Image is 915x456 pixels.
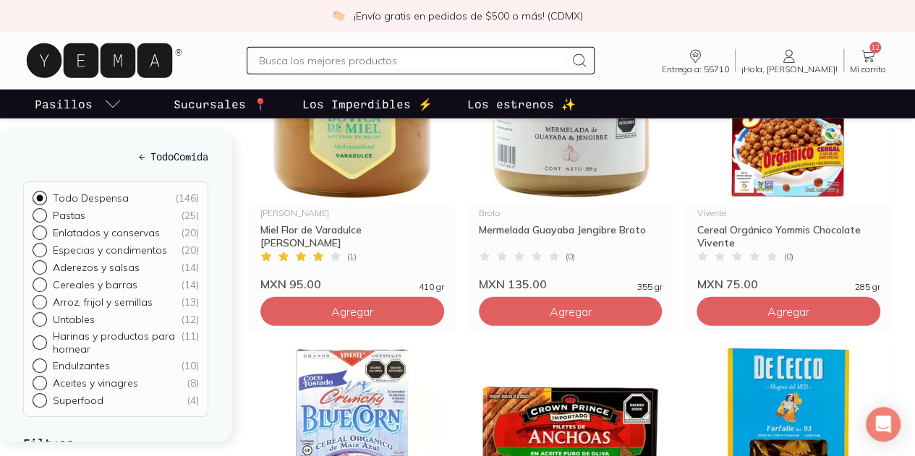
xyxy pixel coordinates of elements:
a: pasillo-todos-link [32,90,124,119]
div: ( 10 ) [181,359,199,372]
p: Los Imperdibles ⚡️ [302,95,433,113]
p: Los estrenos ✨ [467,95,576,113]
div: Broto [479,209,663,218]
div: ( 20 ) [181,244,199,257]
p: Aderezos y salsas [53,261,140,274]
a: Cereal Orgánico Yommis Chocolate ViventeViventeCereal Orgánico Yommis Chocolate Vivente(0)MXN 75.... [685,25,892,291]
a: Mermelada de Guayaba con Jengibre BrotóBrotoMermelada Guayaba Jengibre Broto(0)MXN 135.00355 gr [467,25,674,291]
span: Agregar [331,304,373,319]
p: Enlatados y conservas [53,226,160,239]
p: Sucursales 📍 [174,95,268,113]
div: Miel Flor de Varadulce [PERSON_NAME] [260,223,444,249]
a: ¡Hola, [PERSON_NAME]! [736,48,843,74]
span: MXN 135.00 [479,277,547,291]
img: check [332,9,345,22]
button: Agregar [479,297,663,326]
div: ( 25 ) [181,209,199,222]
div: Vivente [697,209,880,218]
div: ( 146 ) [175,192,199,205]
div: ( 20 ) [181,226,199,239]
div: [PERSON_NAME] [260,209,444,218]
a: Miel Flor de Varadulce Botica de Miel[PERSON_NAME]Miel Flor de Varadulce [PERSON_NAME](1)MXN 95.0... [249,25,456,291]
span: Entrega a: 55710 [662,65,729,74]
span: Agregar [767,304,809,319]
p: Arroz, frijol y semillas [53,296,153,309]
p: Harinas y productos para hornear [53,330,181,356]
div: Cereal Orgánico Yommis Chocolate Vivente [697,223,880,249]
p: Superfood [53,394,103,407]
p: Cereales y barras [53,278,137,291]
span: ¡Hola, [PERSON_NAME]! [741,65,838,74]
p: Todo Despensa [53,192,129,205]
p: Endulzantes [53,359,110,372]
span: ( 0 ) [566,252,575,261]
span: ( 1 ) [347,252,357,261]
div: ( 13 ) [181,296,199,309]
a: Los estrenos ✨ [464,90,579,119]
h5: ← Todo Comida [23,149,208,164]
button: Agregar [260,297,444,326]
button: Agregar [697,297,880,326]
p: Untables [53,313,95,326]
div: ( 8 ) [187,377,199,390]
span: ( 0 ) [783,252,793,261]
a: ← TodoComida [23,149,208,164]
div: ( 14 ) [181,261,199,274]
div: ( 11 ) [181,330,199,356]
p: Especias y condimentos [53,244,167,257]
span: Mi carrito [850,65,886,74]
a: Entrega a: 55710 [656,48,735,74]
span: 285 gr [855,283,880,291]
span: Agregar [549,304,591,319]
div: ( 12 ) [181,313,199,326]
p: Pasillos [35,95,93,113]
input: Busca los mejores productos [259,52,564,69]
div: Open Intercom Messenger [866,407,901,442]
span: 410 gr [419,283,444,291]
a: Los Imperdibles ⚡️ [299,90,435,119]
div: Mermelada Guayaba Jengibre Broto [479,223,663,249]
div: ( 4 ) [187,394,199,407]
p: Pastas [53,209,85,222]
p: Aceites y vinagres [53,377,138,390]
span: MXN 75.00 [697,277,757,291]
span: 12 [869,42,881,53]
a: Sucursales 📍 [171,90,271,119]
span: MXN 95.00 [260,277,321,291]
a: 12Mi carrito [844,48,892,74]
span: 355 gr [637,283,662,291]
p: ¡Envío gratis en pedidos de $500 o más! (CDMX) [354,9,583,23]
div: ( 14 ) [181,278,199,291]
strong: Filtros [23,436,74,449]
